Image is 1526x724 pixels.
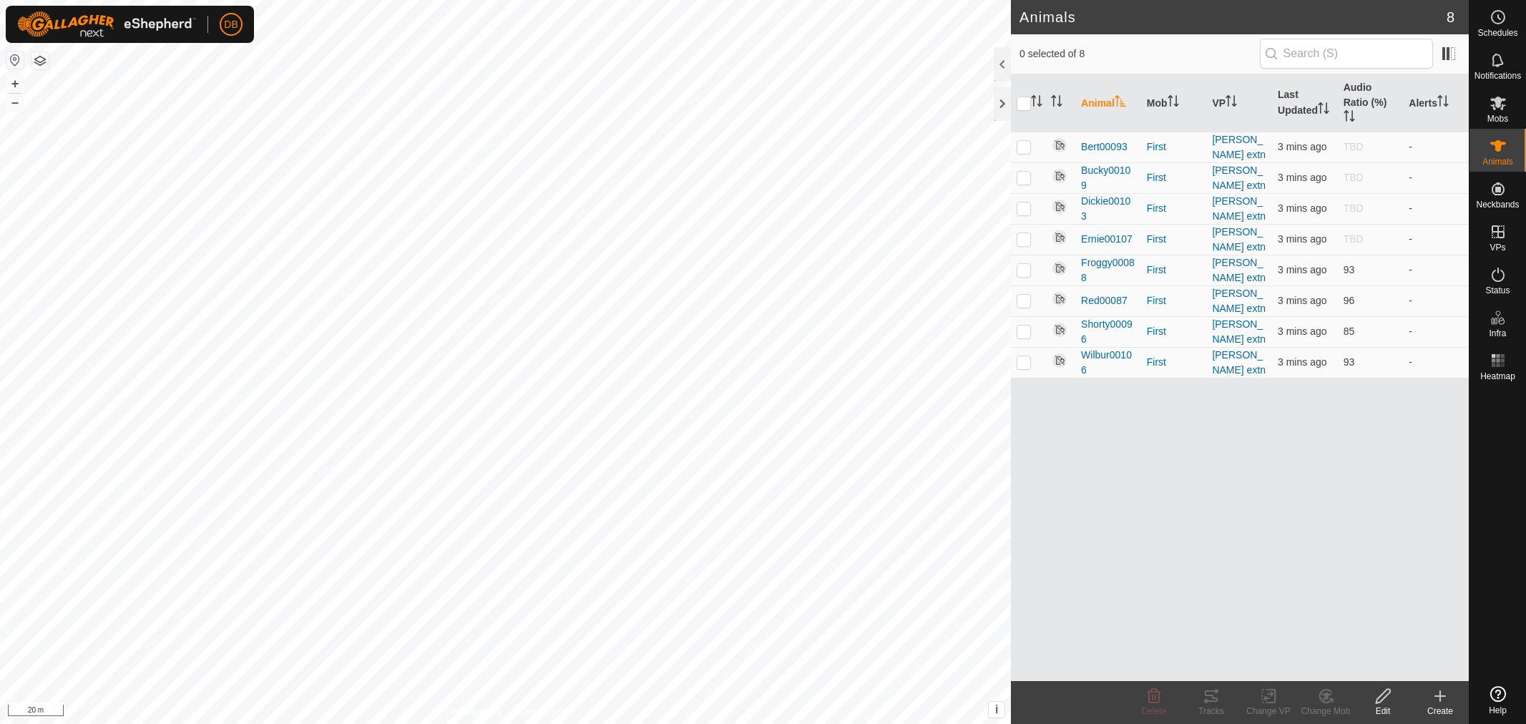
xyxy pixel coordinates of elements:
span: 8 [1447,6,1454,28]
span: Froggy00088 [1081,255,1135,285]
p-sorticon: Activate to sort [1226,97,1237,109]
img: returning off [1051,321,1068,338]
div: First [1147,355,1201,370]
span: 13 Oct 2025, 1:34 pm [1278,264,1326,275]
a: [PERSON_NAME] extn [1212,134,1266,160]
span: Heatmap [1480,372,1515,381]
th: Animal [1075,74,1141,132]
p-sorticon: Activate to sort [1437,97,1449,109]
span: Ernie00107 [1081,232,1133,247]
span: 0 selected of 8 [1019,47,1260,62]
span: 13 Oct 2025, 1:34 pm [1278,356,1326,368]
td: - [1403,255,1469,285]
img: returning off [1051,198,1068,215]
img: returning off [1051,167,1068,185]
input: Search (S) [1260,39,1433,69]
th: Last Updated [1272,74,1338,132]
span: Infra [1489,329,1506,338]
span: 85 [1344,326,1355,337]
div: Edit [1354,705,1412,718]
span: Dickie00103 [1081,194,1135,224]
p-sorticon: Activate to sort [1051,97,1062,109]
img: returning off [1051,352,1068,369]
th: Audio Ratio (%) [1338,74,1404,132]
p-sorticon: Activate to sort [1168,97,1179,109]
div: First [1147,293,1201,308]
div: First [1147,232,1201,247]
a: [PERSON_NAME] extn [1212,165,1266,191]
a: [PERSON_NAME] extn [1212,226,1266,253]
span: 96 [1344,295,1355,306]
div: First [1147,324,1201,339]
p-sorticon: Activate to sort [1115,97,1126,109]
p-sorticon: Activate to sort [1031,97,1042,109]
th: Alerts [1403,74,1469,132]
span: TBD [1344,141,1364,152]
span: 13 Oct 2025, 1:34 pm [1278,326,1326,337]
td: - [1403,224,1469,255]
th: VP [1206,74,1272,132]
span: Help [1489,706,1507,715]
span: 13 Oct 2025, 1:34 pm [1278,295,1326,306]
a: Contact Us [519,705,562,718]
span: TBD [1344,202,1364,214]
span: TBD [1344,233,1364,245]
span: 93 [1344,356,1355,368]
img: returning off [1051,137,1068,154]
span: Notifications [1474,72,1521,80]
td: - [1403,132,1469,162]
a: Help [1469,680,1526,720]
td: - [1403,285,1469,316]
span: Bucky00109 [1081,163,1135,193]
td: - [1403,193,1469,224]
span: Wilbur00106 [1081,348,1135,378]
div: First [1147,170,1201,185]
a: [PERSON_NAME] extn [1212,349,1266,376]
span: Status [1485,286,1510,295]
span: i [995,703,998,715]
button: + [6,75,24,92]
span: 93 [1344,264,1355,275]
span: Bert00093 [1081,140,1128,155]
p-sorticon: Activate to sort [1344,112,1355,124]
span: Animals [1482,157,1513,166]
td: - [1403,162,1469,193]
button: Map Layers [31,52,49,69]
div: Change VP [1240,705,1297,718]
div: First [1147,263,1201,278]
img: returning off [1051,229,1068,246]
span: Shorty00096 [1081,317,1135,347]
span: VPs [1490,243,1505,252]
img: returning off [1051,290,1068,308]
span: 13 Oct 2025, 1:34 pm [1278,233,1326,245]
h2: Animals [1019,9,1447,26]
span: Delete [1142,706,1167,716]
button: – [6,94,24,111]
span: TBD [1344,172,1364,183]
span: DB [224,17,238,32]
a: [PERSON_NAME] extn [1212,257,1266,283]
button: Reset Map [6,52,24,69]
a: Privacy Policy [449,705,503,718]
td: - [1403,347,1469,378]
div: Change Mob [1297,705,1354,718]
div: First [1147,201,1201,216]
button: i [989,702,1004,718]
span: Neckbands [1476,200,1519,209]
div: Create [1412,705,1469,718]
span: 13 Oct 2025, 1:34 pm [1278,172,1326,183]
div: Tracks [1183,705,1240,718]
span: Red00087 [1081,293,1128,308]
span: Mobs [1487,114,1508,123]
a: [PERSON_NAME] extn [1212,318,1266,345]
span: 13 Oct 2025, 1:34 pm [1278,202,1326,214]
img: returning off [1051,260,1068,277]
span: Schedules [1477,29,1517,37]
a: [PERSON_NAME] extn [1212,288,1266,314]
div: First [1147,140,1201,155]
img: Gallagher Logo [17,11,196,37]
a: [PERSON_NAME] extn [1212,195,1266,222]
th: Mob [1141,74,1207,132]
td: - [1403,316,1469,347]
p-sorticon: Activate to sort [1318,104,1329,116]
